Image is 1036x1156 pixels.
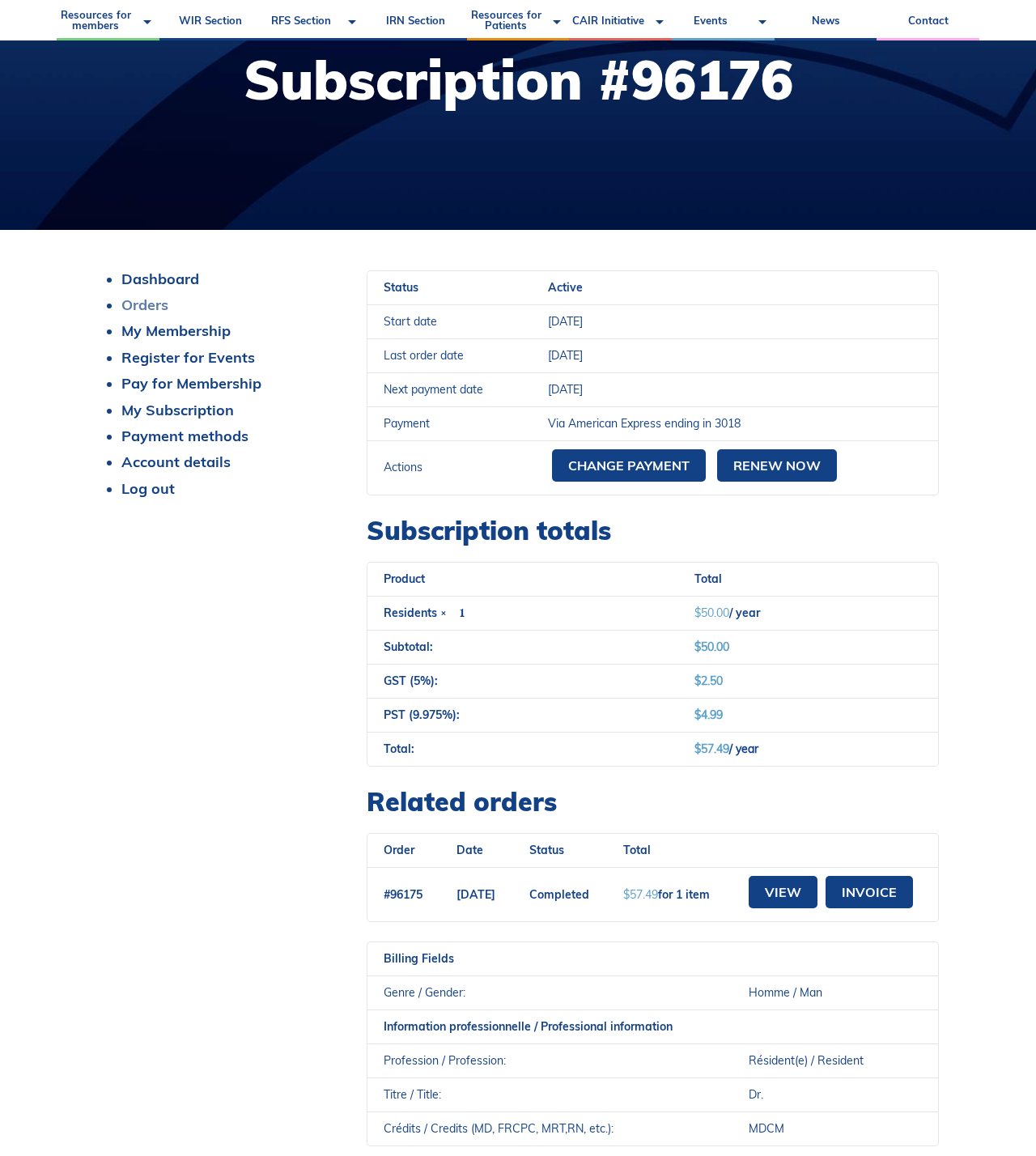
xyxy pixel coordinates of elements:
span: 57.49 [694,742,729,756]
th: Billing Fields [367,942,938,975]
a: Orders [121,295,168,314]
td: [DATE] [532,372,938,406]
td: / year [678,732,938,766]
span: 2.50 [694,674,723,688]
span: Total [623,843,651,857]
td: Status [367,271,532,304]
a: Residents [384,606,437,620]
span: $ [694,742,701,756]
a: Log out [121,479,175,498]
span: 4.99 [694,708,723,722]
a: Register for Events [121,348,255,367]
td: Titre / Title: [367,1077,733,1111]
a: Invoice [826,876,913,908]
a: Renew now [717,449,837,482]
a: #96175 [384,887,422,902]
span: 50.00 [694,606,729,620]
a: Payment methods [121,427,248,445]
th: Total [678,563,938,596]
td: Crédits / Credits (MD, FRCPC, MRT,RN, etc.): [367,1111,733,1145]
td: for 1 item [607,867,728,921]
span: 57.49 [623,887,658,902]
a: Pay for Membership [121,374,261,393]
th: Subtotal: [367,630,678,664]
th: PST (9.975%): [367,698,678,732]
th: Total: [367,732,678,766]
td: Dr. [732,1077,938,1111]
span: $ [623,887,630,902]
td: Completed [513,867,608,921]
th: GST (5%): [367,664,678,698]
td: Next payment date [367,372,532,406]
span: Order [384,843,414,857]
span: $ [694,606,701,620]
span: Status [529,843,564,857]
td: Last order date [367,338,532,372]
strong: × 1 [440,605,469,620]
span: 50.00 [694,640,729,654]
a: Account details [121,453,231,471]
h2: Related orders [367,786,939,817]
td: / year [678,596,938,630]
span: $ [694,708,701,722]
time: 1749749886 [456,887,495,902]
td: Active [532,271,938,304]
span: Via American Express ending in 3018 [548,416,741,431]
td: Payment [367,406,532,440]
td: Start date [367,304,532,338]
span: $ [694,640,701,654]
td: [DATE] [532,338,938,372]
h2: Subscription totals [367,515,939,546]
a: My Membership [121,321,231,340]
td: [DATE] [532,304,938,338]
td: Profession / Profession: [367,1043,733,1077]
h1: Subscription #96176 [244,53,793,107]
th: Product [367,563,678,596]
td: Actions [367,440,532,495]
td: Résident(e) / Resident [732,1043,938,1077]
a: View [749,876,817,908]
span: Date [456,843,483,857]
td: MDCM [732,1111,938,1145]
a: Dashboard [121,270,199,288]
td: Genre / Gender: [367,975,733,1009]
a: Change payment [552,449,706,482]
a: My Subscription [121,401,234,419]
span: $ [694,674,701,688]
th: Information professionnelle / Professional information [367,1009,938,1043]
td: Homme / Man [732,975,938,1009]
